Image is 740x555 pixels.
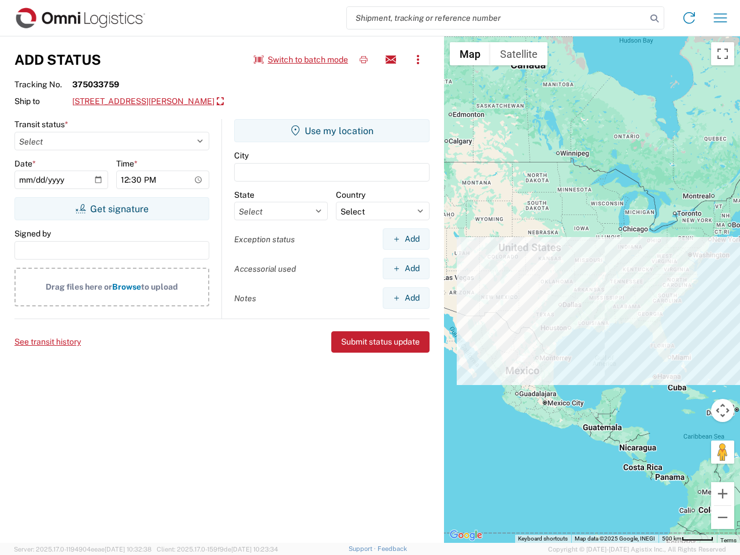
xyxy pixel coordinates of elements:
input: Shipment, tracking or reference number [347,7,646,29]
button: Zoom in [711,482,734,505]
label: Notes [234,293,256,304]
label: State [234,190,254,200]
span: Client: 2025.17.0-159f9de [157,546,278,553]
label: Signed by [14,228,51,239]
label: Accessorial used [234,264,296,274]
button: Add [383,228,430,250]
h3: Add Status [14,51,101,68]
span: Ship to [14,96,72,106]
button: Add [383,287,430,309]
span: Tracking No. [14,79,72,90]
span: Server: 2025.17.0-1194904eeae [14,546,151,553]
button: Show satellite imagery [490,42,547,65]
label: Time [116,158,138,169]
button: See transit history [14,332,81,351]
span: [DATE] 10:32:38 [105,546,151,553]
span: to upload [141,282,178,291]
span: 500 km [662,535,682,542]
button: Map camera controls [711,399,734,422]
label: Exception status [234,234,295,245]
button: Drag Pegman onto the map to open Street View [711,441,734,464]
label: Country [336,190,365,200]
button: Switch to batch mode [254,50,348,69]
button: Keyboard shortcuts [518,535,568,543]
span: [DATE] 10:23:34 [231,546,278,553]
span: Map data ©2025 Google, INEGI [575,535,655,542]
label: Transit status [14,119,68,129]
strong: 375033759 [72,79,119,90]
a: [STREET_ADDRESS][PERSON_NAME] [72,92,224,112]
button: Zoom out [711,506,734,529]
span: Copyright © [DATE]-[DATE] Agistix Inc., All Rights Reserved [548,544,726,554]
button: Submit status update [331,331,430,353]
span: Browse [112,282,141,291]
a: Feedback [378,545,407,552]
button: Use my location [234,119,430,142]
img: Google [447,528,485,543]
a: Support [349,545,378,552]
button: Add [383,258,430,279]
span: Drag files here or [46,282,112,291]
button: Toggle fullscreen view [711,42,734,65]
button: Map Scale: 500 km per 51 pixels [658,535,717,543]
a: Terms [720,537,737,543]
label: City [234,150,249,161]
button: Show street map [450,42,490,65]
a: Open this area in Google Maps (opens a new window) [447,528,485,543]
button: Get signature [14,197,209,220]
label: Date [14,158,36,169]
